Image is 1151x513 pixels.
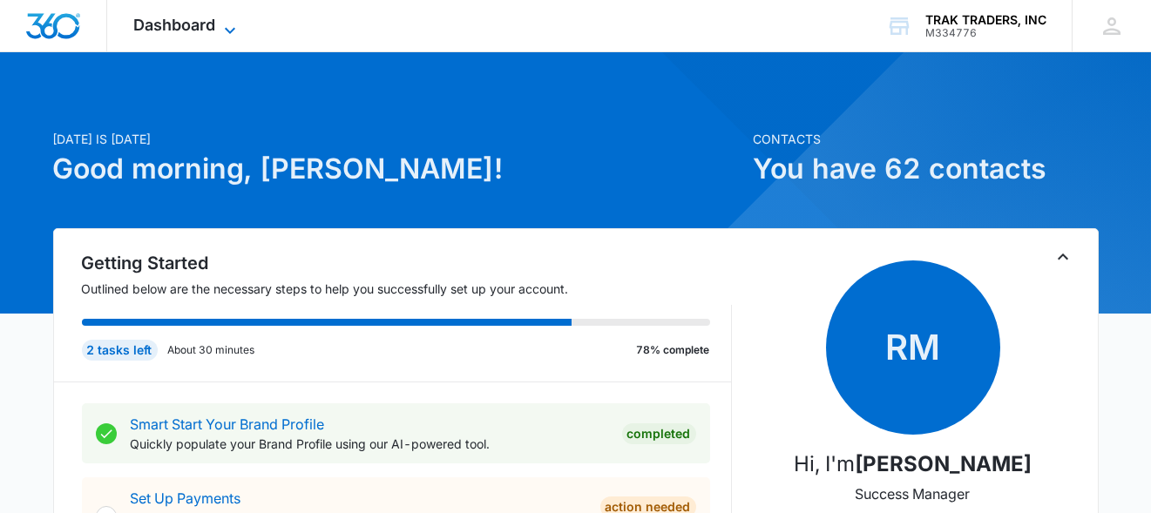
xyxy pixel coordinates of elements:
p: Quickly populate your Brand Profile using our AI-powered tool. [131,435,608,453]
h1: Good morning, [PERSON_NAME]! [53,148,743,190]
p: 78% complete [637,342,710,358]
p: Success Manager [856,483,971,504]
span: RM [826,260,1000,435]
button: Toggle Collapse [1053,246,1073,267]
a: Set Up Payments [131,489,241,507]
div: Completed [622,423,696,444]
span: Dashboard [133,16,215,34]
p: About 30 minutes [168,342,255,358]
p: [DATE] is [DATE] [53,130,743,148]
p: Contacts [754,130,1099,148]
strong: [PERSON_NAME] [855,451,1032,476]
p: Outlined below are the necessary steps to help you successfully set up your account. [82,280,732,298]
a: Smart Start Your Brand Profile [131,415,325,433]
h1: You have 62 contacts [754,148,1099,190]
p: Hi, I'm [794,449,1032,480]
div: account id [925,27,1046,39]
div: 2 tasks left [82,340,158,361]
h2: Getting Started [82,250,732,276]
div: account name [925,13,1046,27]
